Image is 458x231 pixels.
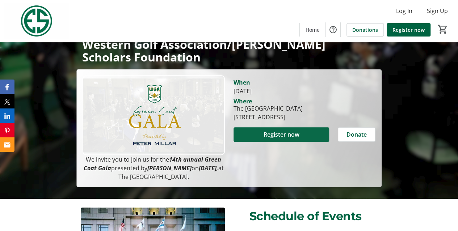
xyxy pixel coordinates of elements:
button: Register now [234,127,329,142]
div: When [234,78,250,87]
button: Donate [338,127,375,142]
button: Sign Up [421,5,454,17]
a: Home [300,23,325,37]
span: Sign Up [427,7,448,15]
a: Donations [346,23,384,37]
button: Help [326,22,340,37]
img: Campaign CTA Media Photo [83,75,225,155]
em: [PERSON_NAME] [147,164,192,172]
span: Home [306,26,320,34]
button: Cart [436,23,449,36]
button: Log In [390,5,418,17]
p: We invite you to join us for the presented by on at The [GEOGRAPHIC_DATA]. [83,155,225,181]
span: Log In [396,7,412,15]
em: [DATE], [199,164,218,172]
em: 14th annual Green Coat Gala [84,155,222,172]
p: Schedule of Events [234,208,378,225]
span: Donations [352,26,378,34]
div: The [GEOGRAPHIC_DATA] [234,104,303,113]
a: Register now [387,23,430,37]
div: [DATE] [234,87,376,95]
span: Register now [263,130,299,139]
span: Donate [346,130,367,139]
div: Where [234,98,252,104]
img: Evans Scholars Foundation's Logo [4,3,69,39]
p: Western Golf Association/[PERSON_NAME] Scholars Foundation [82,38,376,63]
span: Register now [392,26,425,34]
div: [STREET_ADDRESS] [234,113,303,121]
